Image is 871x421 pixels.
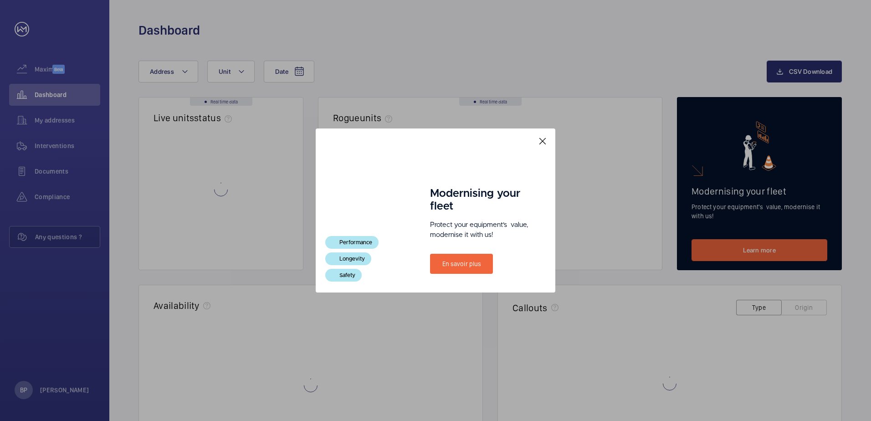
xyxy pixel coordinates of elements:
[430,254,493,274] a: En savoir plus
[325,236,379,249] div: Performance
[325,252,371,265] div: Longevity
[430,187,531,213] h1: Modernising your fleet
[430,220,531,240] p: Protect your equipment's value, modernise it with us!
[325,269,362,282] div: Safety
